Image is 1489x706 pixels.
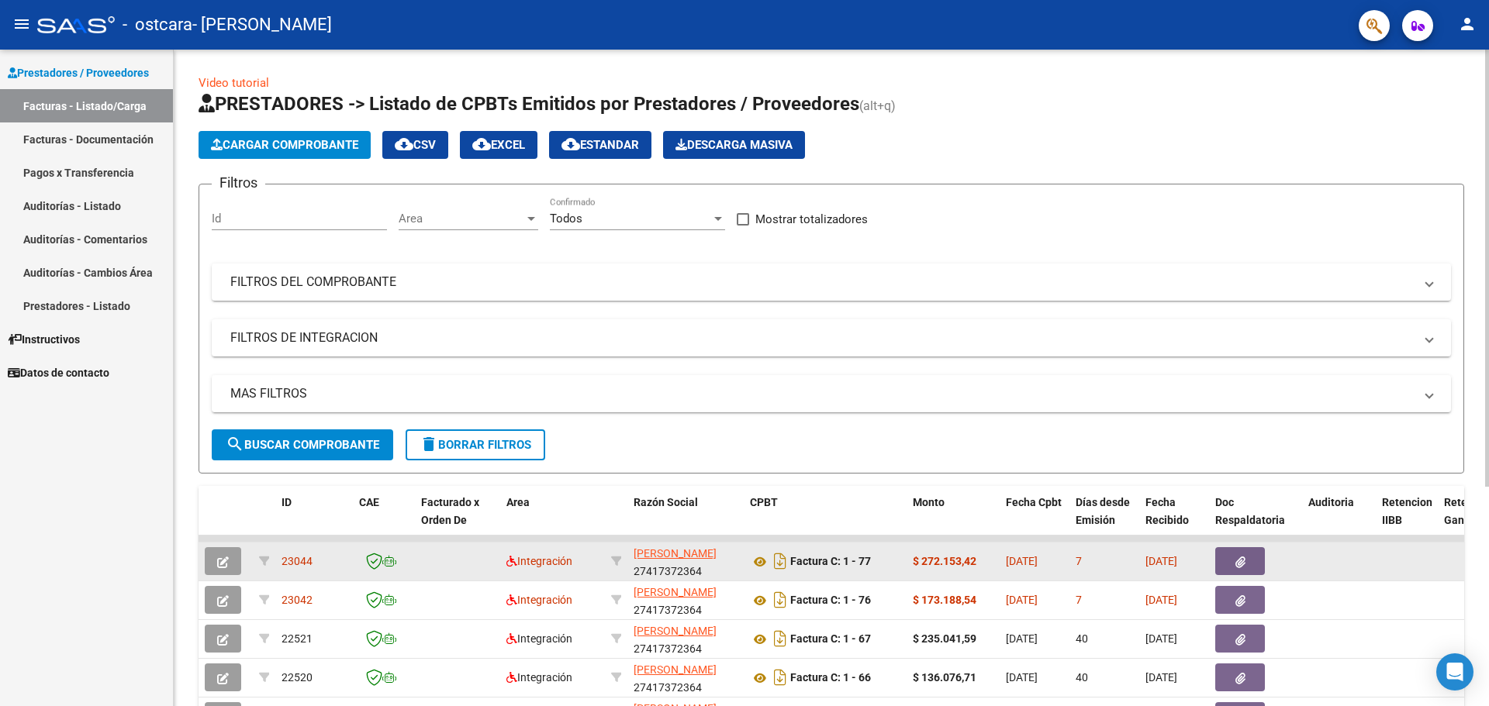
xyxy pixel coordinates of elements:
span: [DATE] [1006,555,1038,567]
span: Cargar Comprobante [211,138,358,152]
span: Fecha Recibido [1145,496,1189,526]
span: Prestadores / Proveedores [8,64,149,81]
span: 22521 [282,632,313,645]
span: Doc Respaldatoria [1215,496,1285,526]
div: 27417372364 [634,545,738,577]
strong: $ 235.041,59 [913,632,976,645]
span: Descarga Masiva [675,138,793,152]
datatable-header-cell: Monto [907,486,1000,554]
datatable-header-cell: Fecha Recibido [1139,486,1209,554]
i: Descargar documento [770,587,790,612]
button: CSV [382,131,448,159]
mat-icon: cloud_download [395,135,413,153]
datatable-header-cell: Días desde Emisión [1069,486,1139,554]
span: [DATE] [1006,594,1038,606]
div: 27417372364 [634,584,738,616]
span: 40 [1076,632,1088,645]
span: 23044 [282,555,313,567]
span: Días desde Emisión [1076,496,1130,526]
strong: Factura C: 1 - 77 [790,556,871,568]
strong: Factura C: 1 - 76 [790,594,871,607]
span: PRESTADORES -> Listado de CPBTs Emitidos por Prestadores / Proveedores [199,93,859,115]
a: Video tutorial [199,76,269,90]
strong: $ 136.076,71 [913,671,976,684]
span: [PERSON_NAME] [634,663,717,676]
span: Monto [913,496,945,508]
span: 22520 [282,671,313,684]
span: Facturado x Orden De [421,496,479,526]
span: [PERSON_NAME] [634,586,717,598]
div: 27417372364 [634,661,738,694]
span: Estandar [561,138,639,152]
mat-icon: person [1458,15,1477,33]
i: Descargar documento [770,626,790,651]
strong: $ 272.153,42 [913,555,976,567]
span: 23042 [282,594,313,606]
mat-panel-title: FILTROS DE INTEGRACION [230,329,1414,346]
span: Integración [506,555,572,567]
span: Buscar Comprobante [226,438,379,452]
span: - [PERSON_NAME] [192,8,332,42]
button: Cargar Comprobante [199,131,371,159]
div: 27417372364 [634,622,738,655]
span: Todos [550,212,582,226]
div: Open Intercom Messenger [1436,653,1473,691]
span: [DATE] [1145,632,1177,645]
mat-panel-title: MAS FILTROS [230,385,1414,402]
mat-icon: cloud_download [561,135,580,153]
datatable-header-cell: Facturado x Orden De [415,486,500,554]
span: [DATE] [1006,632,1038,645]
span: Integración [506,632,572,645]
span: Retencion IIBB [1382,496,1432,526]
span: 7 [1076,594,1082,606]
i: Descargar documento [770,549,790,573]
mat-panel-title: FILTROS DEL COMPROBANTE [230,274,1414,291]
span: - ostcara [123,8,192,42]
button: Buscar Comprobante [212,429,393,460]
span: CAE [359,496,379,508]
span: [DATE] [1145,671,1177,684]
datatable-header-cell: CPBT [744,486,907,554]
button: EXCEL [460,131,537,159]
strong: $ 173.188,54 [913,594,976,606]
datatable-header-cell: Retencion IIBB [1376,486,1438,554]
span: Borrar Filtros [420,438,531,452]
span: CSV [395,138,436,152]
span: [DATE] [1145,555,1177,567]
app-download-masive: Descarga masiva de comprobantes (adjuntos) [663,131,805,159]
mat-icon: search [226,435,244,453]
span: Fecha Cpbt [1006,496,1062,508]
span: Integración [506,594,572,606]
button: Estandar [549,131,651,159]
datatable-header-cell: Fecha Cpbt [1000,486,1069,554]
strong: Factura C: 1 - 67 [790,633,871,646]
span: CPBT [750,496,778,508]
span: Auditoria [1308,496,1354,508]
mat-expansion-panel-header: FILTROS DEL COMPROBANTE [212,263,1451,301]
datatable-header-cell: Razón Social [627,486,744,554]
span: (alt+q) [859,98,896,113]
span: Instructivos [8,331,80,348]
span: Integración [506,671,572,684]
span: Datos de contacto [8,364,109,381]
datatable-header-cell: Area [500,486,605,554]
datatable-header-cell: ID [275,486,353,554]
strong: Factura C: 1 - 66 [790,672,871,684]
span: 40 [1076,671,1088,684]
mat-expansion-panel-header: MAS FILTROS [212,375,1451,412]
span: 7 [1076,555,1082,567]
mat-icon: cloud_download [472,135,491,153]
span: [PERSON_NAME] [634,547,717,560]
span: EXCEL [472,138,525,152]
span: Mostrar totalizadores [755,210,868,229]
button: Borrar Filtros [406,429,545,460]
span: [DATE] [1145,594,1177,606]
span: Razón Social [634,496,698,508]
span: Area [399,212,524,226]
mat-icon: delete [420,435,438,453]
i: Descargar documento [770,665,790,690]
datatable-header-cell: Doc Respaldatoria [1209,486,1302,554]
h3: Filtros [212,172,265,194]
datatable-header-cell: CAE [353,486,415,554]
span: [DATE] [1006,671,1038,684]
